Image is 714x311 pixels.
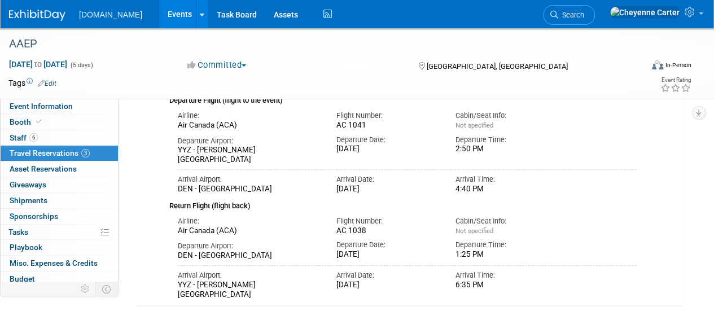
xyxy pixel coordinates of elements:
[1,256,118,271] a: Misc. Expenses & Credits
[5,34,633,54] div: AAEP
[455,216,558,226] div: Cabin/Seat Info:
[10,259,98,268] span: Misc. Expenses & Credits
[336,174,439,185] div: Arrival Date:
[178,270,319,281] div: Arrival Airport:
[1,240,118,255] a: Playbook
[1,146,118,161] a: Travel Reservations3
[29,133,38,142] span: 6
[543,5,595,25] a: Search
[10,196,47,205] span: Shipments
[1,99,118,114] a: Event Information
[1,193,118,208] a: Shipments
[652,60,663,69] img: Format-Inperson.png
[336,216,439,226] div: Flight Number:
[455,240,558,250] div: Departure Time:
[1,225,118,240] a: Tasks
[455,281,558,290] div: 6:35 PM
[178,121,319,130] div: Air Canada (ACA)
[8,77,56,89] td: Tags
[8,227,28,236] span: Tasks
[69,62,93,69] span: (5 days)
[76,282,95,296] td: Personalize Event Tab Strip
[336,185,439,194] div: [DATE]
[10,212,58,221] span: Sponsorships
[336,121,439,130] div: AC 1041
[178,111,319,121] div: Airline:
[336,240,439,250] div: Departure Date:
[36,119,42,125] i: Booth reservation complete
[178,241,319,251] div: Departure Airport:
[10,243,42,252] span: Playbook
[95,282,119,296] td: Toggle Event Tabs
[455,174,558,185] div: Arrival Time:
[10,102,73,111] span: Event Information
[610,6,680,19] img: Cheyenne Carter
[336,111,439,121] div: Flight Number:
[178,136,319,146] div: Departure Airport:
[38,80,56,87] a: Edit
[1,271,118,287] a: Budget
[336,281,439,290] div: [DATE]
[455,270,558,281] div: Arrival Time:
[178,216,319,226] div: Airline:
[178,281,319,300] div: YYZ - [PERSON_NAME][GEOGRAPHIC_DATA]
[10,133,38,142] span: Staff
[455,135,558,145] div: Departure Time:
[455,121,493,129] span: Not specified
[79,10,142,19] span: [DOMAIN_NAME]
[1,130,118,146] a: Staff6
[1,177,118,192] a: Giveaways
[336,250,439,260] div: [DATE]
[10,164,77,173] span: Asset Reservations
[33,60,43,69] span: to
[10,148,90,157] span: Travel Reservations
[660,77,691,83] div: Event Rating
[336,135,439,145] div: Departure Date:
[178,226,319,236] div: Air Canada (ACA)
[592,59,691,76] div: Event Format
[10,117,44,126] span: Booth
[665,61,691,69] div: In-Person
[1,115,118,130] a: Booth
[336,144,439,154] div: [DATE]
[455,250,558,260] div: 1:25 PM
[455,111,558,121] div: Cabin/Seat Info:
[455,185,558,194] div: 4:40 PM
[336,270,439,281] div: Arrival Date:
[558,11,584,19] span: Search
[169,194,637,212] div: Return Flight (flight back)
[455,227,493,235] span: Not specified
[10,274,35,283] span: Budget
[455,144,558,154] div: 2:50 PM
[336,226,439,236] div: AC 1038
[183,59,251,71] button: Committed
[9,10,65,21] img: ExhibitDay
[8,59,68,69] span: [DATE] [DATE]
[426,62,567,71] span: [GEOGRAPHIC_DATA], [GEOGRAPHIC_DATA]
[178,251,319,261] div: DEN - [GEOGRAPHIC_DATA]
[178,185,319,194] div: DEN - [GEOGRAPHIC_DATA]
[1,209,118,224] a: Sponsorships
[81,149,90,157] span: 3
[1,161,118,177] a: Asset Reservations
[178,146,319,165] div: YYZ - [PERSON_NAME][GEOGRAPHIC_DATA]
[10,180,46,189] span: Giveaways
[178,174,319,185] div: Arrival Airport:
